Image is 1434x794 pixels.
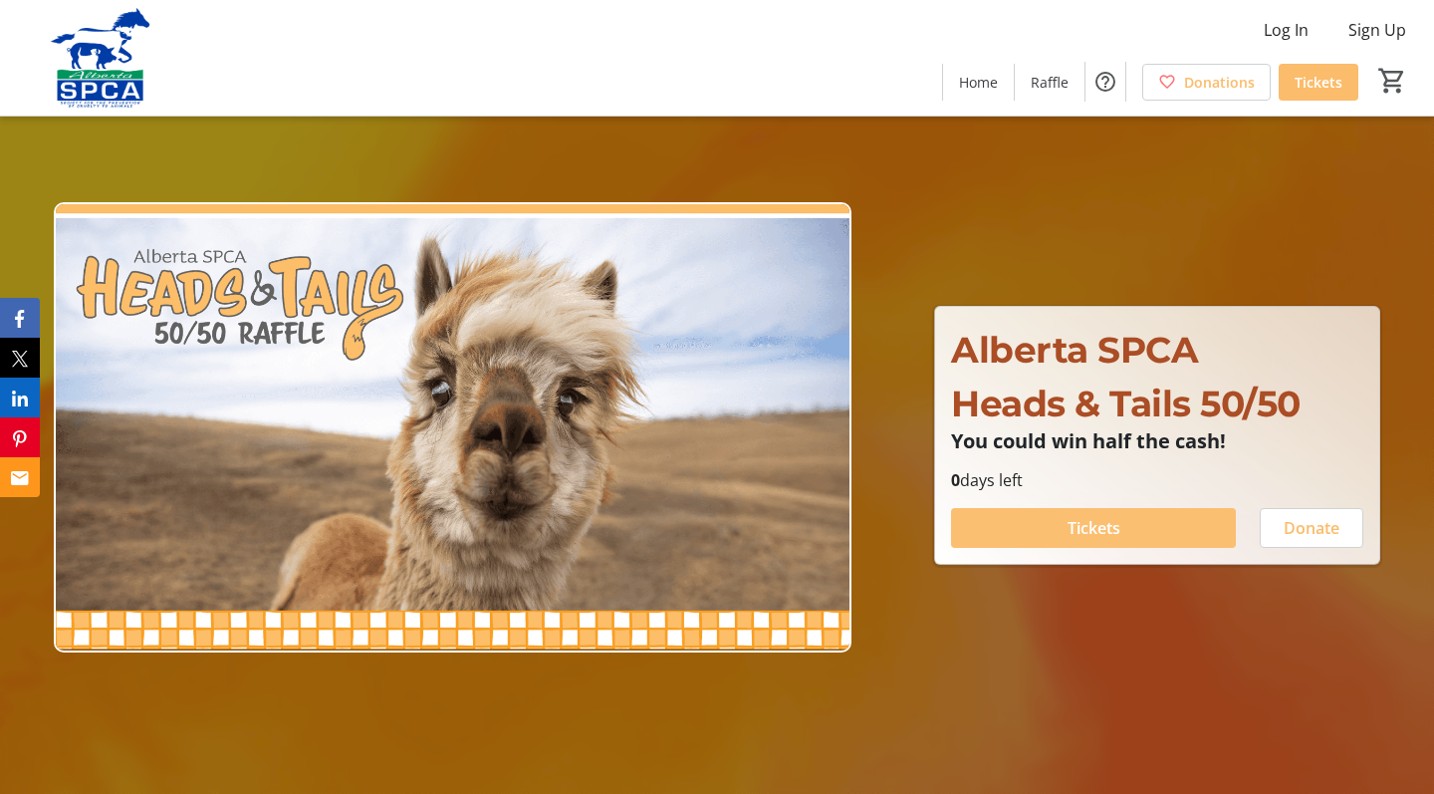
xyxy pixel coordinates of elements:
span: Alberta SPCA [951,328,1198,372]
p: You could win half the cash! [951,430,1363,452]
span: Home [959,72,998,93]
span: Raffle [1031,72,1069,93]
span: Donations [1184,72,1255,93]
a: Raffle [1015,64,1084,101]
span: Log In [1264,18,1309,42]
a: Home [943,64,1014,101]
p: days left [951,468,1363,492]
button: Cart [1374,63,1410,99]
span: Donate [1284,516,1339,540]
span: Sign Up [1348,18,1406,42]
img: Alberta SPCA's Logo [12,8,189,108]
button: Tickets [951,508,1236,548]
button: Help [1085,62,1125,102]
span: 0 [951,469,960,491]
button: Log In [1248,14,1324,46]
a: Donations [1142,64,1271,101]
img: Campaign CTA Media Photo [54,202,852,652]
button: Sign Up [1332,14,1422,46]
span: Heads & Tails 50/50 [951,382,1301,425]
span: Tickets [1068,516,1120,540]
button: Donate [1260,508,1363,548]
a: Tickets [1279,64,1358,101]
span: Tickets [1295,72,1342,93]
